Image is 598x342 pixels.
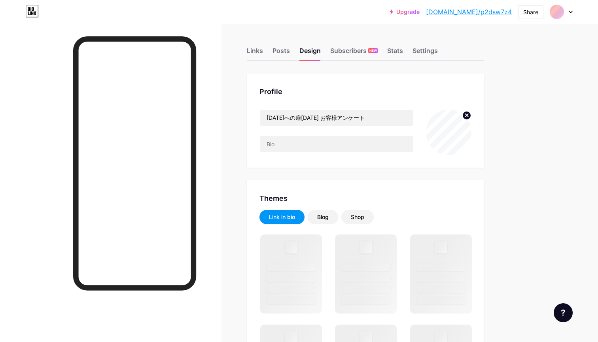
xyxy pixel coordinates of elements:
[299,46,321,60] div: Design
[260,110,413,126] input: Name
[426,7,512,17] a: [DOMAIN_NAME]/p2dsw7z4
[317,213,329,221] div: Blog
[330,46,378,60] div: Subscribers
[260,136,413,152] input: Bio
[259,86,471,97] div: Profile
[413,46,438,60] div: Settings
[269,213,295,221] div: Link in bio
[390,9,420,15] a: Upgrade
[351,213,364,221] div: Shop
[247,46,263,60] div: Links
[387,46,403,60] div: Stats
[259,193,471,204] div: Themes
[369,48,377,53] span: NEW
[523,8,538,16] div: Share
[273,46,290,60] div: Posts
